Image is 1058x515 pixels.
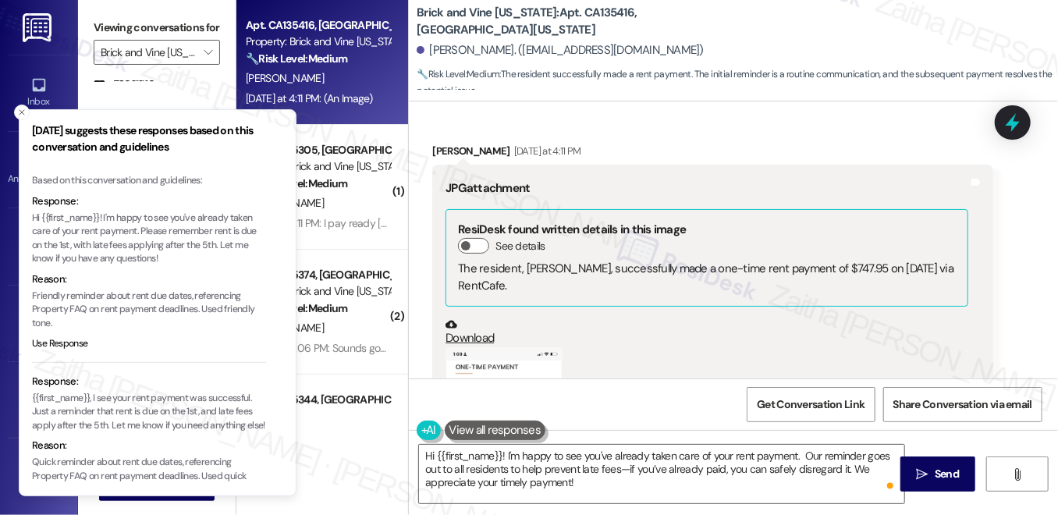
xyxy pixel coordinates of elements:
div: The resident, [PERSON_NAME], successfully made a one-time rent payment of $747.95 on [DATE] via R... [458,261,955,294]
div: Property: Brick and Vine [US_STATE] [246,34,390,50]
div: Apt. CA135374, [GEOGRAPHIC_DATA][US_STATE] [246,267,390,283]
i:  [917,468,928,481]
span: Share Conversation via email [893,396,1032,413]
strong: 🔧 Risk Level: Medium [246,176,347,190]
i:  [1011,468,1023,481]
label: Viewing conversations for [94,16,220,40]
div: [PERSON_NAME] [432,143,992,165]
i:  [204,46,212,59]
div: Reason: [32,272,266,287]
div: Response: [32,374,266,389]
img: ResiDesk Logo [23,13,55,42]
b: JPG attachment [446,180,530,196]
span: Get Conversation Link [757,396,865,413]
textarea: To enrich screen reader interactions, please activate Accessibility in Grammarly extension settings [419,445,904,503]
div: Property: Brick and Vine [US_STATE] [246,283,390,300]
div: Response: [32,194,266,209]
div: [DATE] at 4:06 PM: Sounds good THANK YOU!!! [246,341,457,355]
button: Share Conversation via email [883,387,1042,422]
button: Close toast [14,105,30,120]
button: Get Conversation Link [747,387,875,422]
a: Download [446,318,967,346]
div: [DATE] at 4:11 PM: (An Image) [246,91,373,105]
span: : The resident successfully made a rent payment. The initial reminder is a routine communication,... [417,66,1058,100]
div: Apt. CA135305, [GEOGRAPHIC_DATA][US_STATE] [246,142,390,158]
a: Leads [8,456,70,498]
h3: [DATE] suggests these responses based on this conversation and guidelines [32,123,266,155]
b: Brick and Vine [US_STATE]: Apt. CA135416, [GEOGRAPHIC_DATA][US_STATE] [417,5,729,38]
a: Inbox [8,72,70,114]
input: All communities [101,40,195,65]
p: Friendly reminder about rent due dates, referencing Property FAQ on rent payment deadlines. Used ... [32,289,266,331]
div: [PERSON_NAME]. ([EMAIL_ADDRESS][DOMAIN_NAME]) [417,42,704,59]
label: See details [495,238,545,254]
div: Based on this conversation and guidelines: [32,174,266,188]
a: Insights • [8,302,70,344]
button: Use Response [32,337,88,351]
div: Reason: [32,438,266,453]
strong: 🔧 Risk Level: Medium [417,68,499,80]
div: Apt. CA135416, [GEOGRAPHIC_DATA][US_STATE] [246,17,390,34]
p: {{first_name}}, I see your rent payment was successful. Just a reminder that rent is due on the 1... [32,392,266,433]
a: Site Visit • [8,226,70,268]
span: Send [935,466,959,482]
button: Send [900,456,976,492]
strong: 🔧 Risk Level: Medium [246,301,347,315]
div: Property: Brick and Vine [US_STATE] [246,158,390,175]
p: Hi {{first_name}}! I'm happy to see you've already taken care of your rent payment. Please rememb... [32,211,266,266]
b: ResiDesk found written details in this image [458,222,686,237]
div: [DATE] at 4:11 PM [510,143,581,159]
p: Quick reminder about rent due dates, referencing Property FAQ on rent payment deadlines. Used qui... [32,456,266,497]
span: [PERSON_NAME] [246,71,324,85]
div: Apt. CA135344, [GEOGRAPHIC_DATA][US_STATE] [246,392,390,408]
a: Buildings [8,378,70,421]
strong: 🔧 Risk Level: Medium [246,51,347,66]
div: [DATE] at 4:11 PM: I pay ready [DATE] [246,216,407,230]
